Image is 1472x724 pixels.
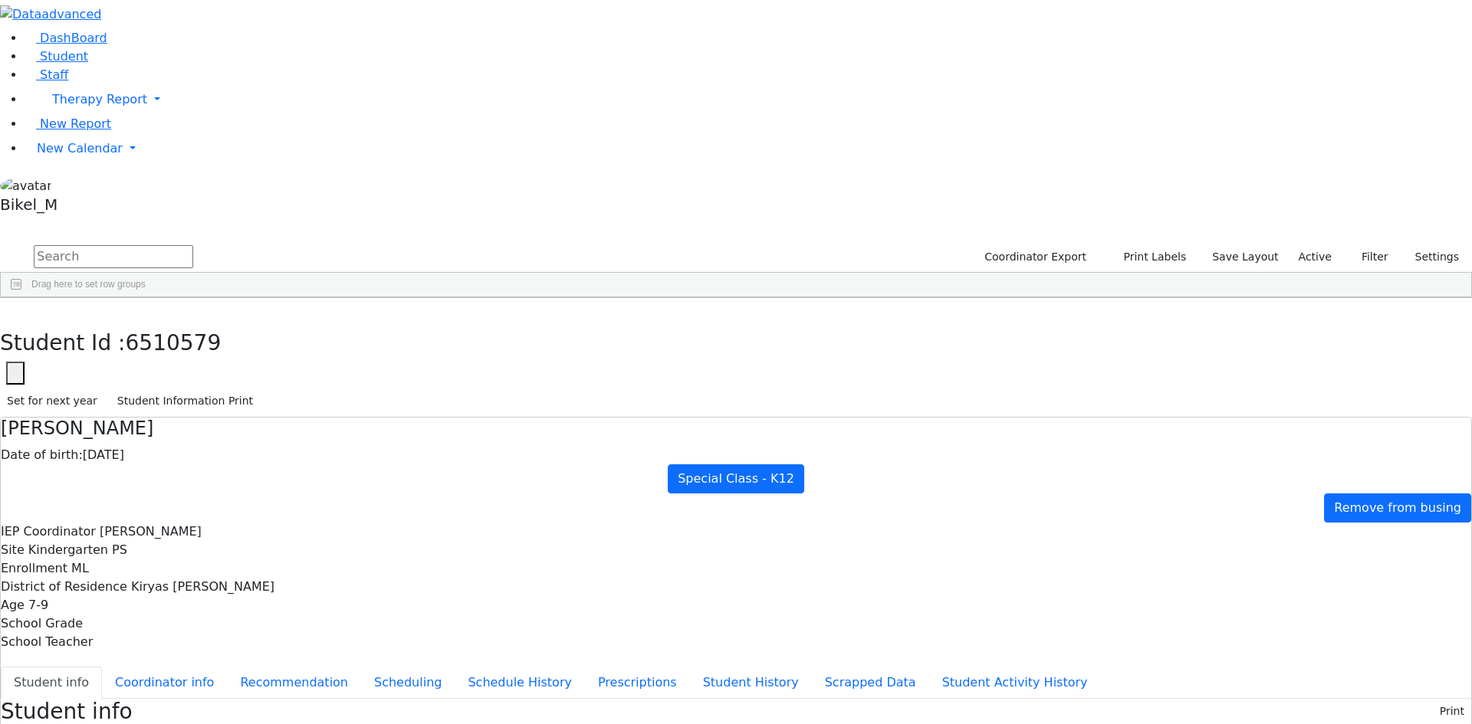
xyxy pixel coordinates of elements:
button: Coordinator Export [974,245,1093,269]
button: Prescriptions [585,667,690,699]
label: Date of birth: [1,446,83,464]
button: Student Information Print [110,389,260,413]
label: School Teacher [1,633,93,651]
span: 7-9 [28,598,48,612]
a: DashBoard [25,31,107,45]
input: Search [34,245,193,268]
a: Special Class - K12 [668,464,804,493]
a: Staff [25,67,68,82]
label: Active [1292,245,1339,269]
a: Therapy Report [25,84,1472,115]
span: Drag here to set row groups [31,279,146,290]
button: Student info [1,667,102,699]
span: Staff [40,67,68,82]
span: New Report [40,116,111,131]
span: Therapy Report [52,92,147,106]
label: District of Residence [1,578,127,596]
a: New Calendar [25,133,1472,164]
h4: [PERSON_NAME] [1,418,1471,440]
button: Scrapped Data [812,667,929,699]
span: Student [40,49,88,64]
button: Print Labels [1106,245,1193,269]
span: New Calendar [37,141,123,156]
a: Remove from busing [1324,493,1471,523]
label: IEP Coordinator [1,523,96,541]
label: School Grade [1,614,83,633]
button: Schedule History [455,667,585,699]
a: New Report [25,116,111,131]
button: Save Layout [1205,245,1285,269]
button: Coordinator info [102,667,227,699]
label: Age [1,596,25,614]
button: Filter [1342,245,1395,269]
label: Enrollment [1,559,67,578]
span: [PERSON_NAME] [100,524,202,539]
span: Remove from busing [1334,500,1461,515]
a: Student [25,49,88,64]
span: DashBoard [40,31,107,45]
span: Kindergarten PS [28,542,127,557]
span: 6510579 [126,330,222,355]
button: Recommendation [227,667,361,699]
div: [DATE] [1,446,1471,464]
button: Student Activity History [929,667,1101,699]
label: Site [1,541,25,559]
span: Kiryas [PERSON_NAME] [131,579,274,594]
button: Student History [690,667,812,699]
button: Print [1433,699,1471,723]
button: Settings [1395,245,1466,269]
span: ML [71,561,89,575]
button: Scheduling [361,667,455,699]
